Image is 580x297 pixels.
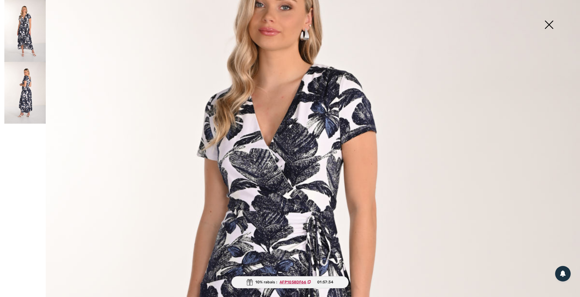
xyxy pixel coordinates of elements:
[247,279,253,286] img: Gift.svg
[14,4,26,10] span: Chat
[280,280,306,284] ins: AFP1058DF66
[317,279,333,285] span: 01:57:34
[4,62,46,124] img: Robe Portefeuille Fleurie mod&egrave;le 266343. 2
[533,9,564,41] img: X
[231,276,349,288] div: 10% rabais :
